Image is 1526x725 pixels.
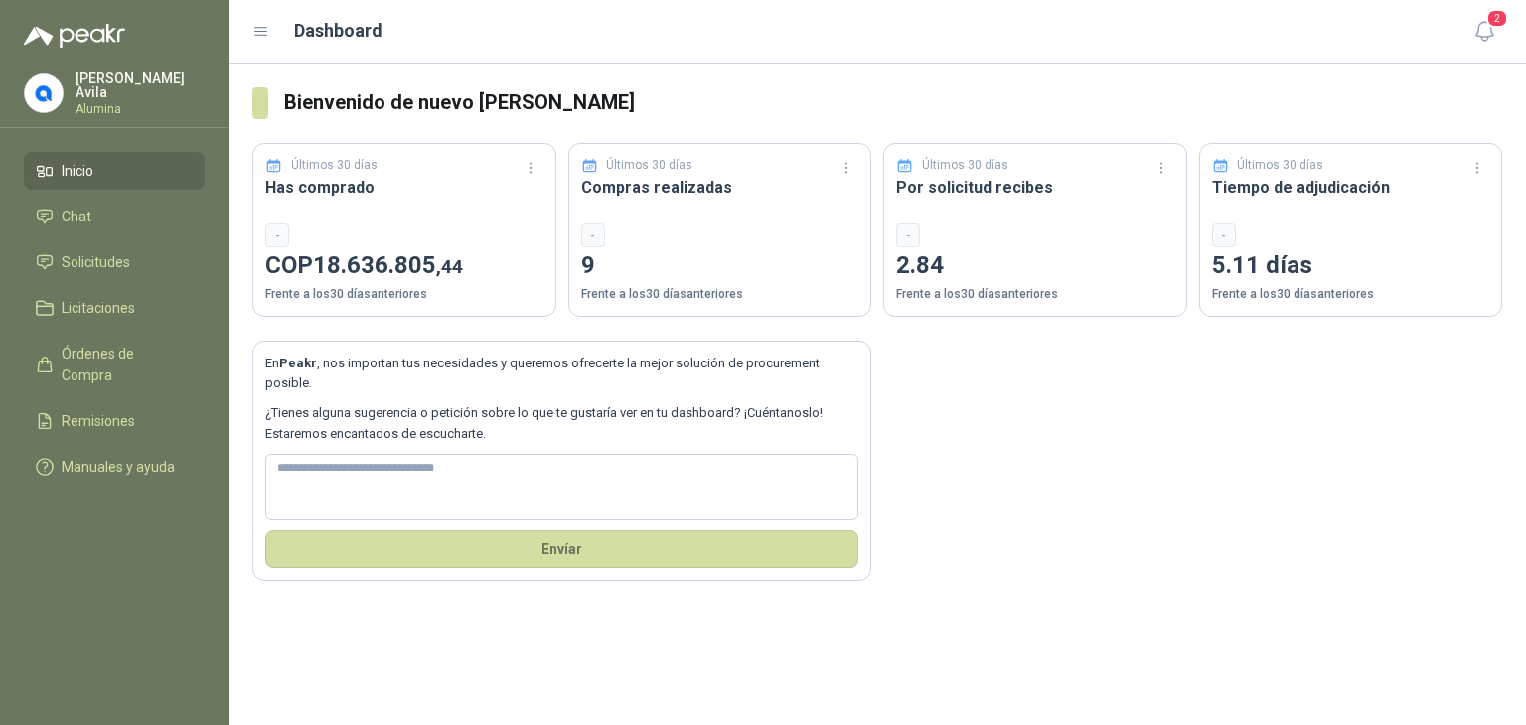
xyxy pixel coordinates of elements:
h3: Has comprado [265,175,543,200]
img: Company Logo [25,74,63,112]
img: Logo peakr [24,24,125,48]
div: - [1212,223,1236,247]
a: Licitaciones [24,289,205,327]
div: - [896,223,920,247]
span: Chat [62,206,91,227]
button: 2 [1466,14,1502,50]
div: - [581,223,605,247]
p: Alumina [76,103,205,115]
a: Manuales y ayuda [24,448,205,486]
button: Envíar [265,530,858,568]
span: Licitaciones [62,297,135,319]
span: Solicitudes [62,251,130,273]
p: Últimos 30 días [606,156,692,175]
h3: Tiempo de adjudicación [1212,175,1490,200]
p: Últimos 30 días [922,156,1008,175]
h3: Bienvenido de nuevo [PERSON_NAME] [284,87,1502,118]
p: Frente a los 30 días anteriores [581,285,859,304]
h1: Dashboard [294,17,382,45]
span: Órdenes de Compra [62,343,186,386]
p: COP [265,247,543,285]
p: 9 [581,247,859,285]
p: Últimos 30 días [291,156,378,175]
a: Órdenes de Compra [24,335,205,394]
span: Remisiones [62,410,135,432]
span: ,44 [436,255,463,278]
p: Frente a los 30 días anteriores [896,285,1174,304]
span: Inicio [62,160,93,182]
p: ¿Tienes alguna sugerencia o petición sobre lo que te gustaría ver en tu dashboard? ¡Cuéntanoslo! ... [265,403,858,444]
b: Peakr [279,356,317,370]
a: Remisiones [24,402,205,440]
p: En , nos importan tus necesidades y queremos ofrecerte la mejor solución de procurement posible. [265,354,858,394]
a: Solicitudes [24,243,205,281]
h3: Por solicitud recibes [896,175,1174,200]
p: [PERSON_NAME] Avila [76,72,205,99]
div: - [265,223,289,247]
p: 5.11 días [1212,247,1490,285]
p: 2.84 [896,247,1174,285]
p: Frente a los 30 días anteriores [265,285,543,304]
span: Manuales y ayuda [62,456,175,478]
a: Chat [24,198,205,235]
h3: Compras realizadas [581,175,859,200]
span: 18.636.805 [313,251,463,279]
a: Inicio [24,152,205,190]
p: Frente a los 30 días anteriores [1212,285,1490,304]
span: 2 [1486,9,1508,28]
p: Últimos 30 días [1237,156,1323,175]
